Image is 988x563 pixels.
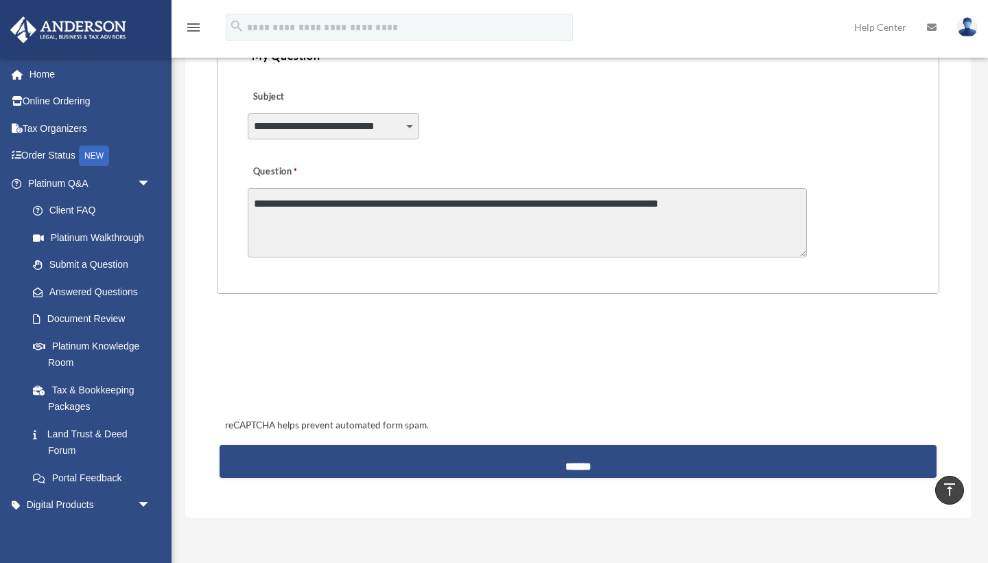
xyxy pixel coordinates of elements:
a: Online Ordering [10,88,172,115]
a: Digital Productsarrow_drop_down [10,492,172,519]
a: Document Review [19,306,172,333]
img: Anderson Advisors Platinum Portal [6,16,130,43]
i: search [229,19,244,34]
a: Tax & Bookkeeping Packages [19,376,172,420]
a: Portal Feedback [19,464,172,492]
a: Order StatusNEW [10,142,172,170]
a: Submit a Question [19,251,165,279]
div: reCAPTCHA helps prevent automated form spam. [220,417,937,434]
span: arrow_drop_down [137,492,165,520]
a: Client FAQ [19,197,172,225]
i: menu [185,19,202,36]
a: Answered Questions [19,278,172,306]
a: Home [10,60,172,88]
iframe: reCAPTCHA [221,336,430,390]
label: Question [248,163,354,182]
a: Platinum Knowledge Room [19,332,172,376]
a: Tax Organizers [10,115,172,142]
a: menu [185,24,202,36]
a: Platinum Q&Aarrow_drop_down [10,170,172,197]
a: vertical_align_top [935,476,964,505]
span: arrow_drop_down [137,170,165,198]
div: NEW [79,146,109,166]
img: User Pic [957,17,978,37]
i: vertical_align_top [941,481,958,498]
a: Platinum Walkthrough [19,224,172,251]
label: Subject [248,88,378,107]
a: Land Trust & Deed Forum [19,420,172,464]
